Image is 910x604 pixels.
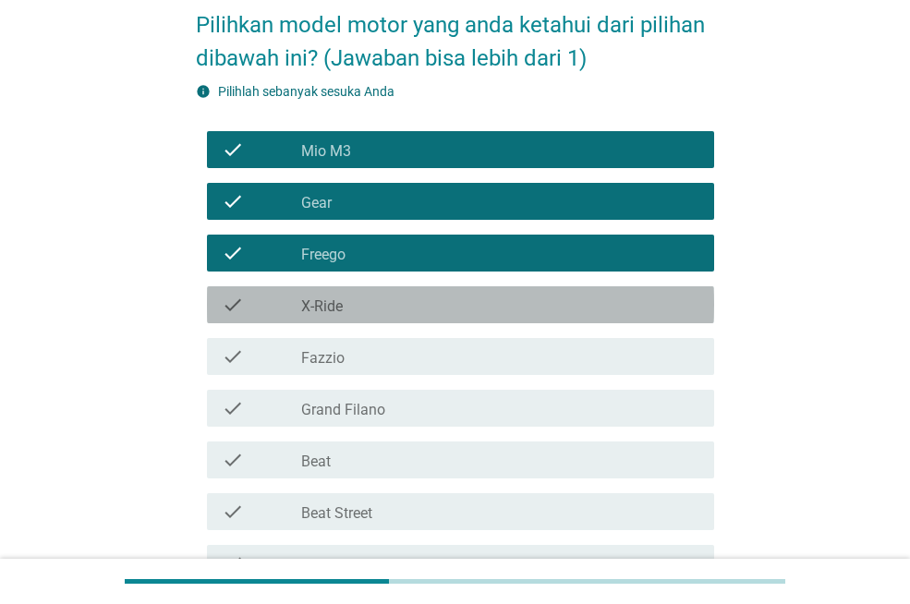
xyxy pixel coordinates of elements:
[301,349,345,368] label: Fazzio
[301,142,351,161] label: Mio M3
[301,504,372,523] label: Beat Street
[301,297,343,316] label: X-Ride
[301,401,385,419] label: Grand Filano
[222,294,244,316] i: check
[222,552,244,574] i: check
[301,246,346,264] label: Freego
[222,242,244,264] i: check
[222,190,244,212] i: check
[222,449,244,471] i: check
[222,501,244,523] i: check
[222,345,244,368] i: check
[196,84,211,99] i: info
[301,194,332,212] label: Gear
[222,397,244,419] i: check
[301,453,331,471] label: Beat
[301,556,339,574] label: Genio
[218,84,394,99] label: Pilihlah sebanyak sesuka Anda
[222,139,244,161] i: check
